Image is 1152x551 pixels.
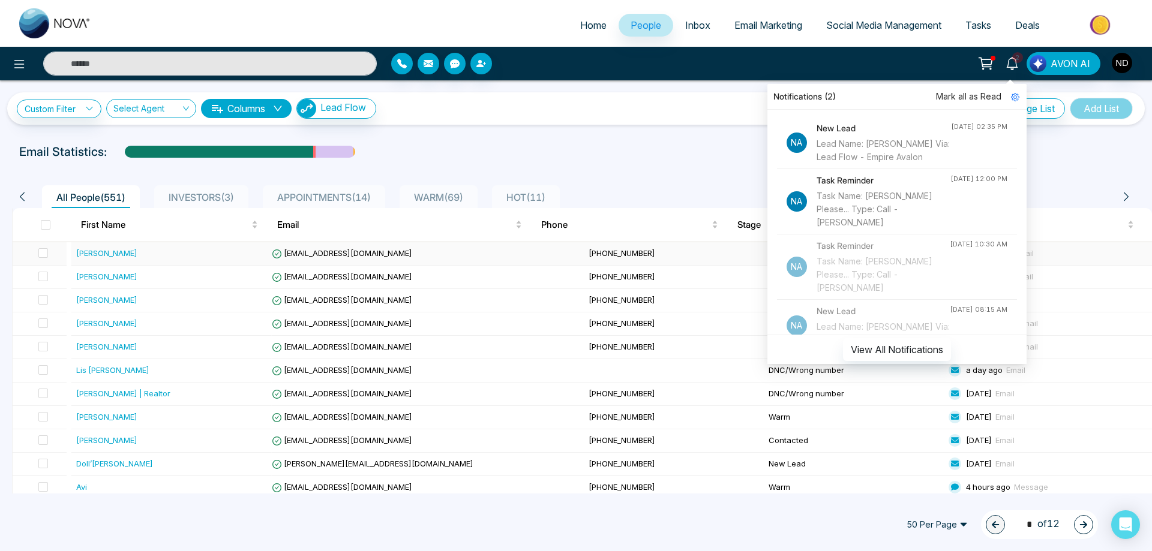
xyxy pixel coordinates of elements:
div: [PERSON_NAME] [76,270,137,282]
div: [DATE] 10:30 AM [950,239,1007,249]
button: View All Notifications [843,338,951,361]
th: Phone [532,208,728,242]
span: INVESTORS ( 3 ) [164,191,239,203]
h4: New Lead [817,122,951,135]
span: [DATE] [966,459,992,468]
a: Lead FlowLead Flow [292,98,376,119]
span: Tasks [965,19,991,31]
div: Open Intercom Messenger [1111,510,1140,539]
h4: New Lead [817,305,950,318]
div: Avi [76,481,87,493]
span: [DATE] [966,389,992,398]
button: Columnsdown [201,99,292,118]
td: DNC/Wrong number [764,266,944,289]
div: [PERSON_NAME] [76,411,137,423]
td: New Lead [764,453,944,476]
span: Deals [1015,19,1040,31]
h4: Task Reminder [817,174,950,187]
td: Contacted [764,429,944,453]
button: AVON AI [1027,52,1100,75]
td: Contacted [764,289,944,312]
a: Inbox [673,14,722,37]
span: WARM ( 69 ) [409,191,468,203]
span: Lead Flow [320,101,366,113]
td: DNC/Wrong number [764,359,944,383]
p: Na [787,257,807,277]
p: Email Statistics: [19,143,107,161]
span: [DATE] [966,412,992,421]
span: 50 Per Page [898,515,976,534]
span: All People ( 551 ) [52,191,130,203]
span: [PHONE_NUMBER] [589,318,655,328]
button: Manage List [992,98,1065,119]
span: 2 [1012,52,1023,63]
div: Doll’[PERSON_NAME] [76,457,153,469]
div: Notifications (2) [767,84,1027,110]
span: [PHONE_NUMBER] [589,272,655,281]
span: [PHONE_NUMBER] [589,295,655,305]
span: Email [277,218,514,232]
span: [EMAIL_ADDRESS][DOMAIN_NAME] [272,295,412,305]
div: [PERSON_NAME] [76,434,137,446]
span: [PHONE_NUMBER] [589,482,655,492]
button: Lead Flow [296,98,376,119]
div: Lead Name: [PERSON_NAME] Via: Lead Flow - Empire Avalon [817,137,951,164]
span: a day ago [966,365,1003,375]
span: [PHONE_NUMBER] [589,342,655,351]
div: [PERSON_NAME] [76,247,137,259]
span: [EMAIL_ADDRESS][DOMAIN_NAME] [272,272,412,281]
span: Email [1019,342,1038,351]
div: Lead Name: [PERSON_NAME] Via: Lead Flow - Empire Avalon [817,320,950,347]
span: First Name [81,218,249,232]
a: Home [568,14,619,37]
span: [PERSON_NAME][EMAIL_ADDRESS][DOMAIN_NAME] [272,459,473,468]
div: [DATE] 08:15 AM [950,305,1007,315]
div: [PERSON_NAME] [76,294,137,306]
td: Warm [764,476,944,499]
span: Email [995,435,1015,445]
p: Na [787,191,807,212]
div: Task Name: [PERSON_NAME] Please... Type: Call - [PERSON_NAME] [817,189,950,229]
p: Na [787,133,807,153]
div: [PERSON_NAME] | Realtor [76,387,170,399]
th: Stage [728,208,924,242]
td: Warm [764,406,944,429]
a: Tasks [953,14,1003,37]
p: Na [787,315,807,336]
span: AVON AI [1051,56,1090,71]
td: New Lead [764,336,944,359]
span: [EMAIL_ADDRESS][DOMAIN_NAME] [272,365,412,375]
span: Stage [737,218,905,232]
span: People [631,19,661,31]
span: HOT ( 11 ) [502,191,550,203]
th: First Name [71,208,268,242]
th: Email [268,208,532,242]
span: [PHONE_NUMBER] [589,435,655,445]
span: [PHONE_NUMBER] [589,459,655,468]
span: of 12 [1019,516,1060,532]
span: [EMAIL_ADDRESS][DOMAIN_NAME] [272,389,412,398]
a: Deals [1003,14,1052,37]
span: [DATE] [966,435,992,445]
img: Lead Flow [1030,55,1046,72]
div: Task Name: [PERSON_NAME] Please... Type: Call - [PERSON_NAME] [817,255,950,294]
a: Custom Filter [17,100,101,118]
a: 2 [998,52,1027,73]
span: Home [580,19,607,31]
div: [DATE] 02:35 PM [951,122,1007,132]
div: [DATE] 12:00 PM [950,174,1007,184]
div: [PERSON_NAME] [76,317,137,329]
span: [PHONE_NUMBER] [589,248,655,258]
span: Email [995,389,1015,398]
a: Social Media Management [814,14,953,37]
span: [EMAIL_ADDRESS][DOMAIN_NAME] [272,412,412,421]
span: Email Marketing [734,19,802,31]
span: [PHONE_NUMBER] [589,389,655,398]
img: Market-place.gif [1058,11,1145,38]
td: Unspecified [764,242,944,266]
div: Lis [PERSON_NAME] [76,364,149,376]
img: Nova CRM Logo [19,8,91,38]
th: Last Communication [924,208,1152,242]
span: [PHONE_NUMBER] [589,412,655,421]
span: Email [995,459,1015,468]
